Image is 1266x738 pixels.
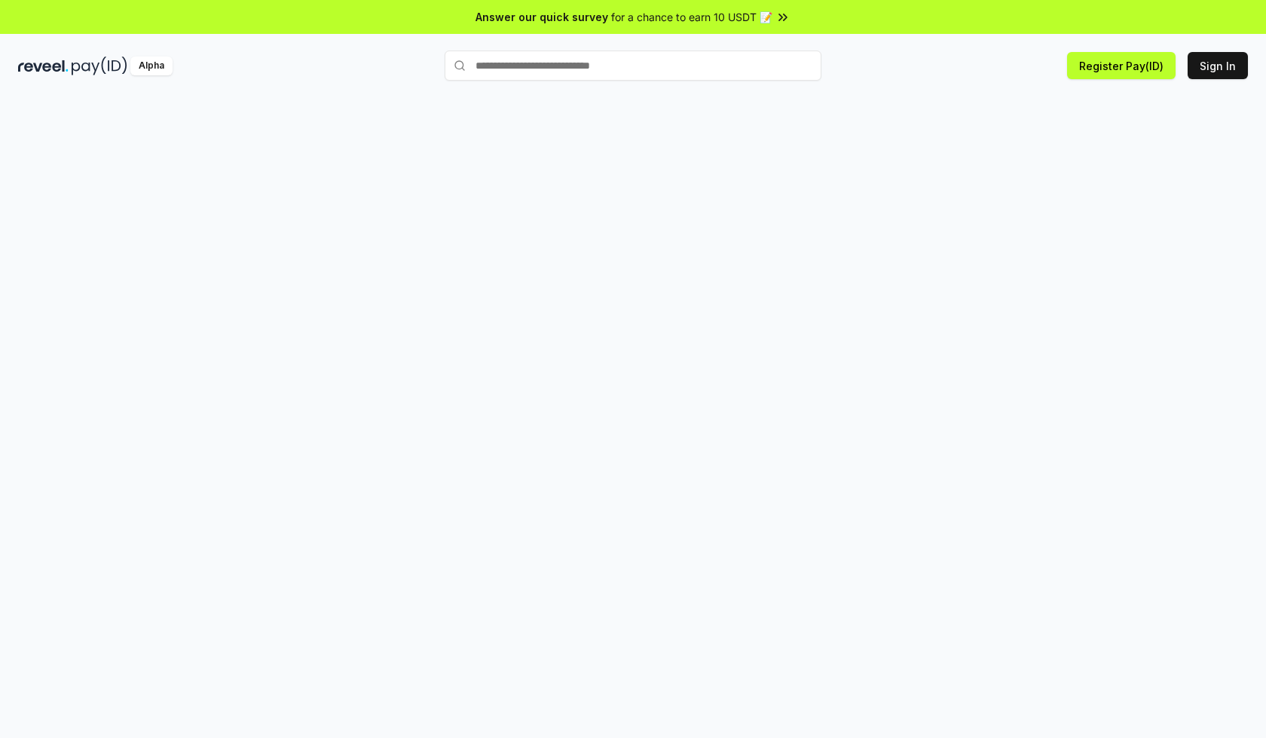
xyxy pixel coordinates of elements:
[1067,52,1176,79] button: Register Pay(ID)
[611,9,772,25] span: for a chance to earn 10 USDT 📝
[18,57,69,75] img: reveel_dark
[476,9,608,25] span: Answer our quick survey
[72,57,127,75] img: pay_id
[130,57,173,75] div: Alpha
[1188,52,1248,79] button: Sign In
